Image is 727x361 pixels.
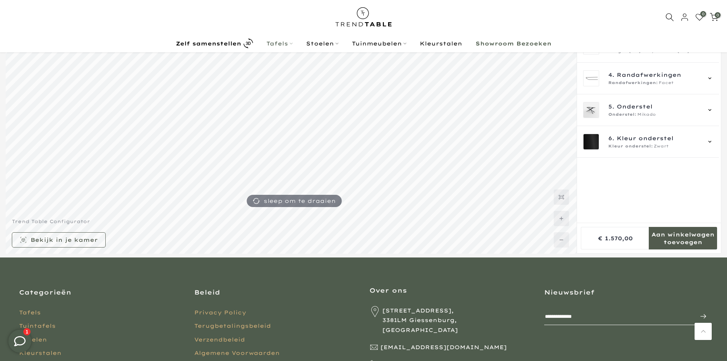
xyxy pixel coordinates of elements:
a: Verzendbeleid [194,336,245,343]
b: Showroom Bezoeken [476,41,551,46]
a: Terugbetalingsbeleid [194,322,271,329]
a: Showroom Bezoeken [469,39,558,48]
h3: Categorieën [19,288,183,296]
a: 0 [695,13,704,21]
a: Kleurstalen [413,39,469,48]
a: Algemene Voorwaarden [194,350,280,356]
h3: Over ons [369,286,533,295]
a: 0 [710,13,718,21]
span: [STREET_ADDRESS], 3381LM Giessenburg, [GEOGRAPHIC_DATA] [382,306,533,335]
h3: Beleid [194,288,358,296]
h3: Nieuwsbrief [544,288,708,296]
a: Stoelen [299,39,345,48]
button: Inschrijven [692,309,707,324]
a: Kleurstalen [19,350,61,356]
a: Privacy Policy [194,309,246,316]
a: Tafels [19,309,41,316]
a: Terug naar boven [695,323,712,340]
b: Zelf samenstellen [176,41,241,46]
a: Tafels [260,39,299,48]
span: Inschrijven [692,312,707,321]
a: Tuinmeubelen [345,39,413,48]
span: 0 [715,12,721,18]
a: Zelf samenstellen [169,37,260,50]
span: 0 [700,11,706,17]
span: [EMAIL_ADDRESS][DOMAIN_NAME] [380,343,507,352]
iframe: toggle-frame [1,322,39,360]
